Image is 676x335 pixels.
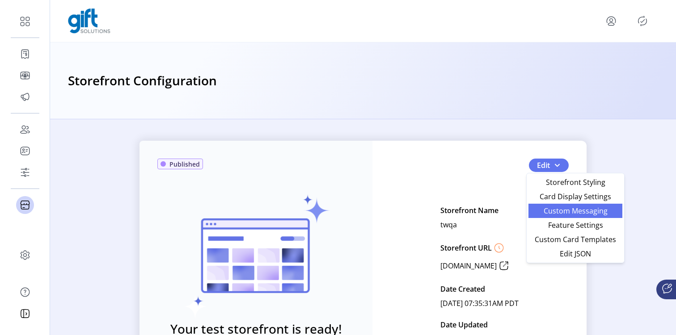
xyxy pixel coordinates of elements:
span: Published [169,159,200,169]
span: Custom Card Templates [534,236,617,243]
li: Storefront Styling [528,175,622,189]
h3: Storefront Configuration [68,71,217,91]
p: twqa [440,218,457,232]
button: Edit [529,159,569,172]
p: Storefront URL [440,243,492,253]
span: Edit JSON [534,250,617,257]
span: Custom Messaging [534,207,617,214]
p: Date Updated [440,318,488,332]
p: Date Created [440,282,485,296]
li: Card Display Settings [528,189,622,204]
span: Edit [537,160,550,171]
span: Feature Settings [534,222,617,229]
li: Edit JSON [528,247,622,261]
img: logo [68,8,110,33]
p: [DATE] 07:35:31AM PDT [440,296,519,310]
p: Storefront Name [440,203,499,218]
span: Storefront Styling [534,179,617,186]
span: Card Display Settings [534,193,617,200]
p: [DOMAIN_NAME] [440,260,497,271]
li: Custom Card Templates [528,232,622,247]
li: Feature Settings [528,218,622,232]
button: Publisher Panel [635,14,650,28]
button: menu [604,14,618,28]
li: Custom Messaging [528,204,622,218]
